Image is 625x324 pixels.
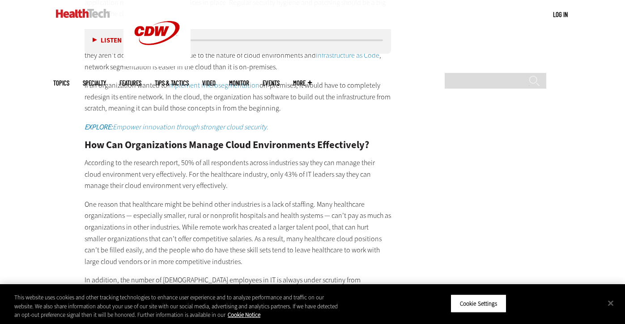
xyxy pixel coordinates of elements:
[123,59,191,68] a: CDW
[56,9,110,18] img: Home
[155,80,189,86] a: Tips & Tactics
[263,80,280,86] a: Events
[85,157,391,192] p: According to the research report, 50% of all respondents across industries say they can manage th...
[119,80,141,86] a: Features
[14,293,344,320] div: This website uses cookies and other tracking technologies to enhance user experience and to analy...
[85,122,113,132] strong: EXPLORE:
[85,122,268,132] a: EXPLORE:Empower innovation through stronger cloud security.
[601,293,621,313] button: Close
[293,80,312,86] span: More
[229,80,249,86] a: MonITor
[83,80,106,86] span: Specialty
[451,294,506,313] button: Cookie Settings
[85,199,391,268] p: One reason that healthcare might be behind other industries is a lack of staffing. Many healthcar...
[53,80,69,86] span: Topics
[85,122,268,132] em: Empower innovation through stronger cloud security.
[553,10,568,19] div: User menu
[202,80,216,86] a: Video
[228,311,260,319] a: More information about your privacy
[85,140,391,150] h2: How Can Organizations Manage Cloud Environments Effectively?
[553,10,568,18] a: Log in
